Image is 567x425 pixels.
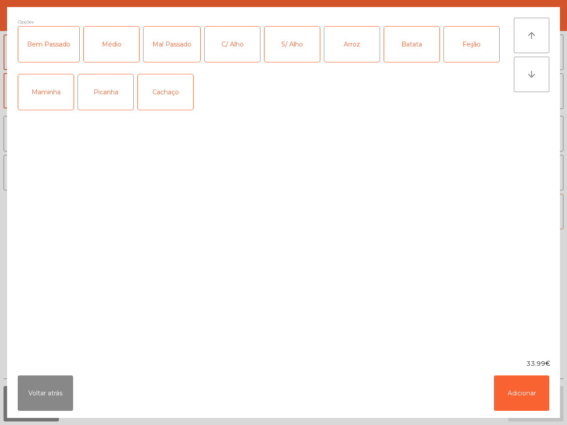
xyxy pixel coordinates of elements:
div: Cachaço [138,74,193,110]
button: Voltar atrás [18,375,73,411]
div: Picanha [78,74,133,110]
div: 33.99€ [7,359,560,368]
span: Opções [18,18,34,26]
button: arrow_upward [514,18,549,53]
i: arrow_downward [526,69,537,80]
i: arrow_upward [526,30,537,41]
div: Mal Passado [144,27,200,62]
button: Adicionar [494,375,549,411]
div: Médio [84,27,139,62]
div: C/ Alho [205,27,260,62]
div: Bem Passado [18,27,79,62]
div: Feijão [444,27,499,62]
button: arrow_downward [514,57,549,92]
div: Batata [384,27,439,62]
div: Arroz [324,27,380,62]
div: Maminha [18,74,74,110]
div: S/ Alho [264,27,320,62]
